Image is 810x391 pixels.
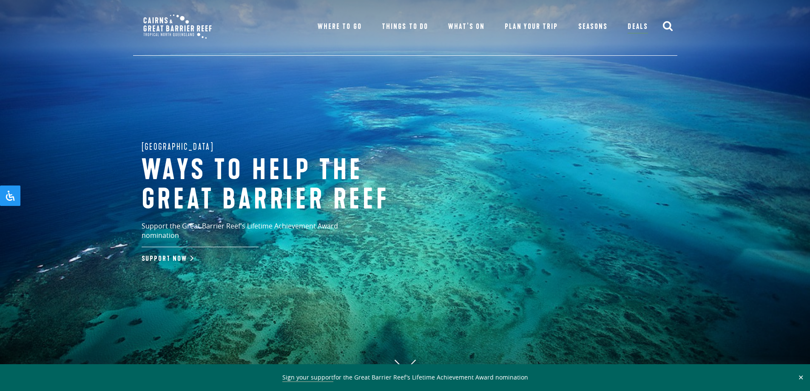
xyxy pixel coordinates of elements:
svg: Open Accessibility Panel [5,191,15,201]
a: Plan Your Trip [505,21,558,33]
a: Deals [628,21,648,34]
a: Sign your support [282,373,333,382]
a: Things To Do [382,21,428,33]
span: for the Great Barrier Reef’s Lifetime Achievement Award nomination [282,373,528,382]
span: [GEOGRAPHIC_DATA] [142,140,214,153]
a: Where To Go [318,21,361,33]
img: CGBR-TNQ_dual-logo.svg [137,9,218,45]
a: Seasons [578,21,608,33]
h1: Ways to help the great barrier reef [142,156,422,215]
button: Close [796,374,806,381]
a: Support Now [142,254,192,263]
p: Support the Great Barrier Reef’s Lifetime Achievement Award nomination [142,221,375,247]
a: What’s On [448,21,484,33]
